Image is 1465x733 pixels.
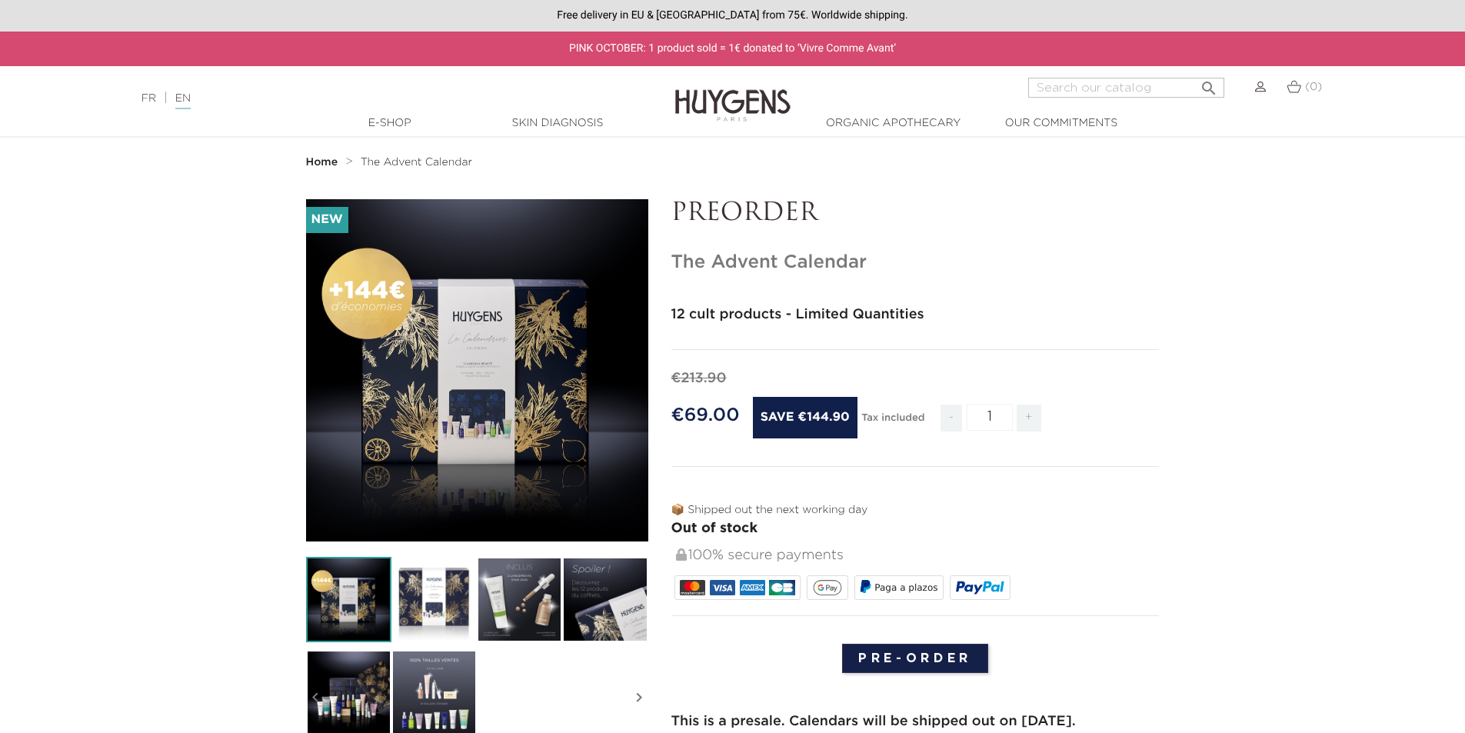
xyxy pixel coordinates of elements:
li: New [306,207,348,233]
img: google_pay [813,580,842,595]
a: The Advent Calendar [361,156,472,168]
strong: 12 cult products - Limited Quantities [671,308,924,322]
span: + [1017,405,1041,431]
span: Paga a plazos [874,582,937,593]
span: €213.90 [671,371,727,385]
div: 100% secure payments [674,539,1160,572]
div: | [134,89,599,108]
span: The Advent Calendar [361,157,472,168]
img: MASTERCARD [680,580,705,595]
img: CB_NATIONALE [769,580,794,595]
span: - [941,405,962,431]
input: Pre-order [842,644,988,673]
strong: This is a presale. Calendars will be shipped out on [DATE]. [671,715,1076,728]
input: Search [1028,78,1224,98]
a: FR [142,93,156,104]
input: Quantity [967,404,1013,431]
span: Out of stock [671,521,758,535]
a: Organic Apothecary [817,115,971,132]
strong: Home [306,157,338,168]
img: Huygens [675,65,791,124]
h1: The Advent Calendar [671,252,1160,274]
a: Our commitments [984,115,1138,132]
span: (0) [1305,82,1322,92]
span: Save €144.90 [753,397,857,438]
a: Home [306,156,341,168]
a: EN [175,93,191,109]
img: AMEX [740,580,765,595]
a: Skin Diagnosis [481,115,634,132]
p: PREORDER [671,199,1160,228]
a: E-Shop [313,115,467,132]
span: €69.00 [671,406,740,425]
p: 📦 Shipped out the next working day [671,502,1160,518]
img: 100% secure payments [676,548,687,561]
i:  [1200,75,1218,93]
img: VISA [710,580,735,595]
div: Tax included [861,401,924,443]
button:  [1195,73,1223,94]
